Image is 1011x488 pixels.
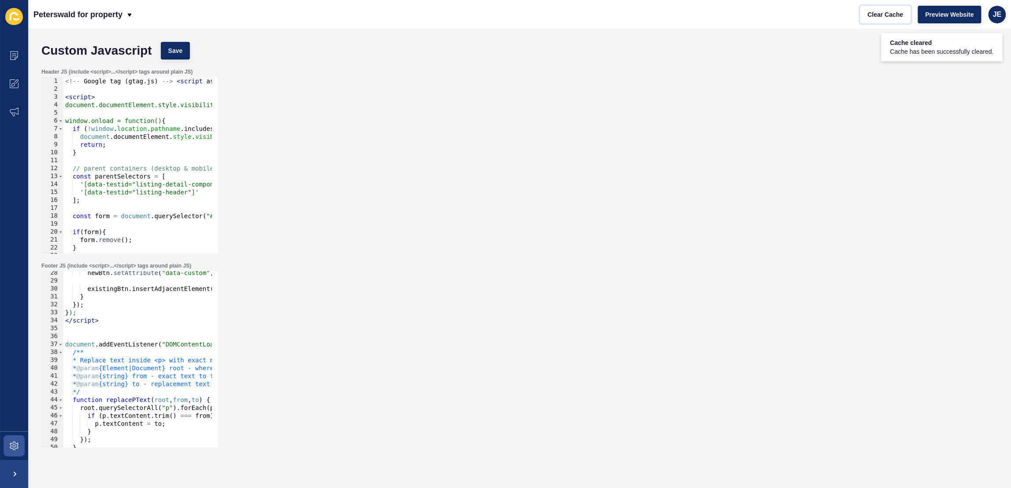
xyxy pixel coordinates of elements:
[41,68,193,75] label: Header JS (include <script>...</script> tags around plain JS)
[41,388,63,396] div: 43
[41,188,63,196] div: 15
[41,244,63,252] div: 22
[41,436,63,443] div: 49
[41,269,63,277] div: 28
[41,277,63,285] div: 29
[41,301,63,309] div: 32
[41,428,63,436] div: 48
[41,364,63,372] div: 40
[41,220,63,228] div: 19
[41,324,63,332] div: 35
[41,109,63,117] div: 5
[41,93,63,101] div: 3
[41,332,63,340] div: 36
[41,212,63,220] div: 18
[41,77,63,85] div: 1
[41,372,63,380] div: 41
[41,404,63,412] div: 45
[41,125,63,133] div: 7
[41,285,63,293] div: 30
[867,10,903,19] span: Clear Cache
[41,356,63,364] div: 39
[41,443,63,451] div: 50
[41,164,63,172] div: 12
[41,348,63,356] div: 38
[168,46,183,55] span: Save
[41,252,63,260] div: 23
[41,412,63,420] div: 46
[41,204,63,212] div: 17
[992,10,1001,19] span: JE
[890,38,993,47] span: Cache cleared
[41,228,63,236] div: 20
[41,117,63,125] div: 6
[41,340,63,348] div: 37
[890,47,993,56] span: Cache has been successfully cleared.
[41,236,63,244] div: 21
[41,85,63,93] div: 2
[860,6,911,23] button: Clear Cache
[41,46,152,55] h1: Custom Javascript
[41,101,63,109] div: 4
[925,10,974,19] span: Preview Website
[41,262,191,269] label: Footer JS (include <script>...</script> tags around plain JS)
[918,6,981,23] button: Preview Website
[41,420,63,428] div: 47
[41,309,63,317] div: 33
[33,4,122,26] p: Peterswald for property
[41,156,63,164] div: 11
[41,196,63,204] div: 16
[41,172,63,180] div: 13
[41,317,63,324] div: 34
[41,180,63,188] div: 14
[41,141,63,149] div: 9
[41,380,63,388] div: 42
[41,293,63,301] div: 31
[161,42,190,60] button: Save
[41,149,63,156] div: 10
[41,133,63,141] div: 8
[41,396,63,404] div: 44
